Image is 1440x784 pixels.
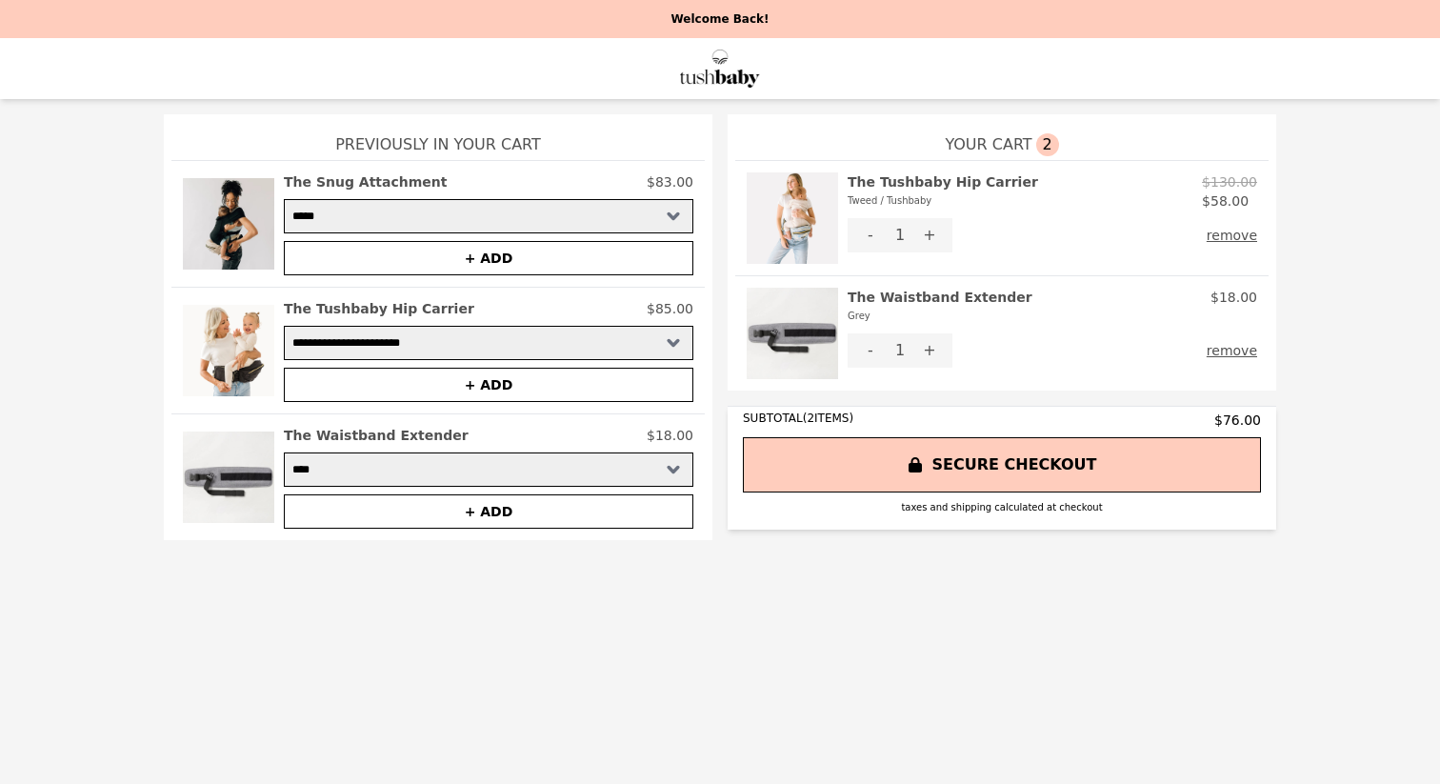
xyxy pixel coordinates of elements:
[747,172,838,264] img: The Tushbaby Hip Carrier
[1207,218,1257,252] button: remove
[647,172,693,191] p: $83.00
[743,412,803,425] span: SUBTOTAL
[183,172,274,275] img: The Snug Attachment
[893,333,907,368] div: 1
[284,199,693,233] select: Select a product variant
[11,11,1429,27] p: Welcome Back!
[284,368,693,402] button: + ADD
[907,333,952,368] button: +
[284,172,447,191] h2: The Snug Attachment
[1202,172,1257,191] p: $130.00
[1036,133,1059,156] span: 2
[848,288,1032,326] h2: The Waistband Extender
[284,241,693,275] button: + ADD
[1207,333,1257,368] button: remove
[743,437,1261,493] button: SECURE CHECKOUT
[1214,411,1261,430] span: $76.00
[848,307,1032,326] div: Grey
[284,452,693,487] select: Select a product variant
[284,426,469,445] h2: The Waistband Extender
[284,326,693,360] select: Select a product variant
[848,333,893,368] button: -
[848,191,1038,211] div: Tweed / Tushbaby
[803,412,853,425] span: ( 2 ITEMS)
[680,50,760,88] img: Brand Logo
[1210,288,1257,307] p: $18.00
[284,299,474,318] h2: The Tushbaby Hip Carrier
[747,288,838,379] img: The Waistband Extender
[848,172,1038,211] h2: The Tushbaby Hip Carrier
[183,426,274,529] img: The Waistband Extender
[183,299,274,402] img: The Tushbaby Hip Carrier
[893,218,907,252] div: 1
[907,218,952,252] button: +
[743,500,1261,514] div: taxes and shipping calculated at checkout
[848,218,893,252] button: -
[647,426,693,445] p: $18.00
[1202,191,1257,211] p: $58.00
[171,114,705,160] h1: Previously In Your Cart
[647,299,693,318] p: $85.00
[945,133,1031,156] span: YOUR CART
[284,494,693,529] button: + ADD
